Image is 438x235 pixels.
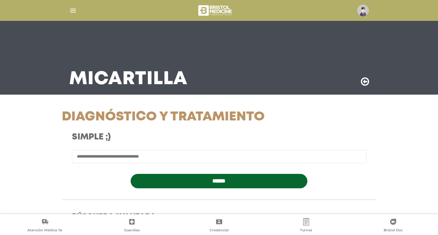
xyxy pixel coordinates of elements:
[124,228,140,233] span: Guardias
[176,218,262,234] a: Credencial
[62,109,269,125] h1: Diagnóstico y Tratamiento
[357,5,369,16] img: profile-placeholder.svg
[72,132,258,143] h3: Simple ;)
[350,218,437,234] a: Bristol Doc
[27,228,62,233] span: Atención Médica Ya
[69,7,77,14] img: Cober_menu-lines-white.svg
[210,228,229,233] span: Credencial
[197,3,234,18] img: bristol-medicine-blanco.png
[300,228,312,233] span: Turnos
[384,228,403,233] span: Bristol Doc
[88,218,175,234] a: Guardias
[69,71,187,87] h3: Mi Cartilla
[1,218,88,234] a: Atención Médica Ya
[72,213,366,221] h4: Búsqueda Avanzada
[262,218,349,234] a: Turnos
